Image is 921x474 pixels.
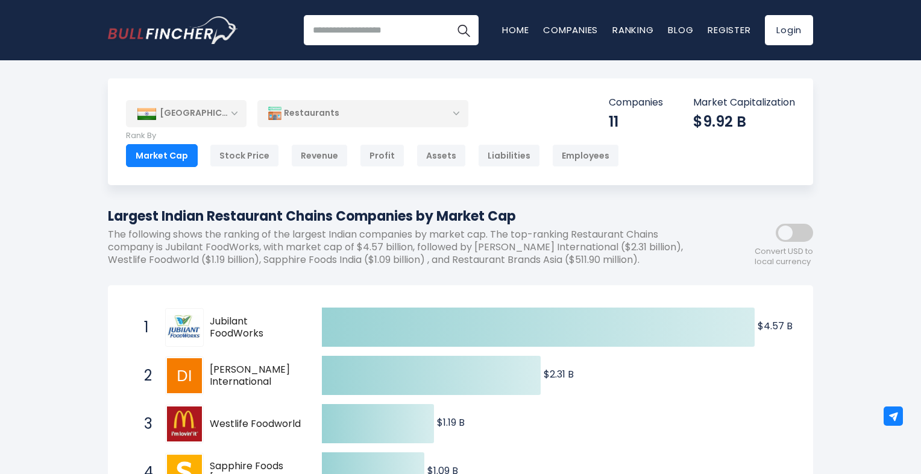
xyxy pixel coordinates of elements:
[167,315,202,341] img: Jubilant FoodWorks
[108,16,238,44] img: Bullfincher logo
[478,144,540,167] div: Liabilities
[138,365,150,386] span: 2
[210,144,279,167] div: Stock Price
[758,319,793,333] text: $4.57 B
[126,100,247,127] div: [GEOGRAPHIC_DATA]
[138,414,150,434] span: 3
[138,317,150,338] span: 1
[609,96,663,109] p: Companies
[210,315,301,341] span: Jubilant FoodWorks
[108,229,705,266] p: The following shows the ranking of the largest Indian companies by market cap. The top-ranking Re...
[126,144,198,167] div: Market Cap
[108,16,237,44] a: Go to homepage
[257,100,468,127] div: Restaurants
[502,24,529,36] a: Home
[210,364,301,389] span: [PERSON_NAME] International
[693,112,795,131] div: $9.92 B
[167,358,202,393] img: Devyani International
[612,24,653,36] a: Ranking
[755,247,813,267] span: Convert USD to local currency
[437,416,465,429] text: $1.19 B
[609,112,663,131] div: 11
[765,15,813,45] a: Login
[167,406,202,441] img: Westlife Foodworld
[360,144,404,167] div: Profit
[210,418,301,431] span: Westlife Foodworld
[668,24,693,36] a: Blog
[552,144,619,167] div: Employees
[126,131,619,141] p: Rank By
[708,24,750,36] a: Register
[448,15,479,45] button: Search
[693,96,795,109] p: Market Capitalization
[416,144,466,167] div: Assets
[108,206,705,226] h1: Largest Indian Restaurant Chains Companies by Market Cap
[291,144,348,167] div: Revenue
[543,24,598,36] a: Companies
[544,367,574,381] text: $2.31 B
